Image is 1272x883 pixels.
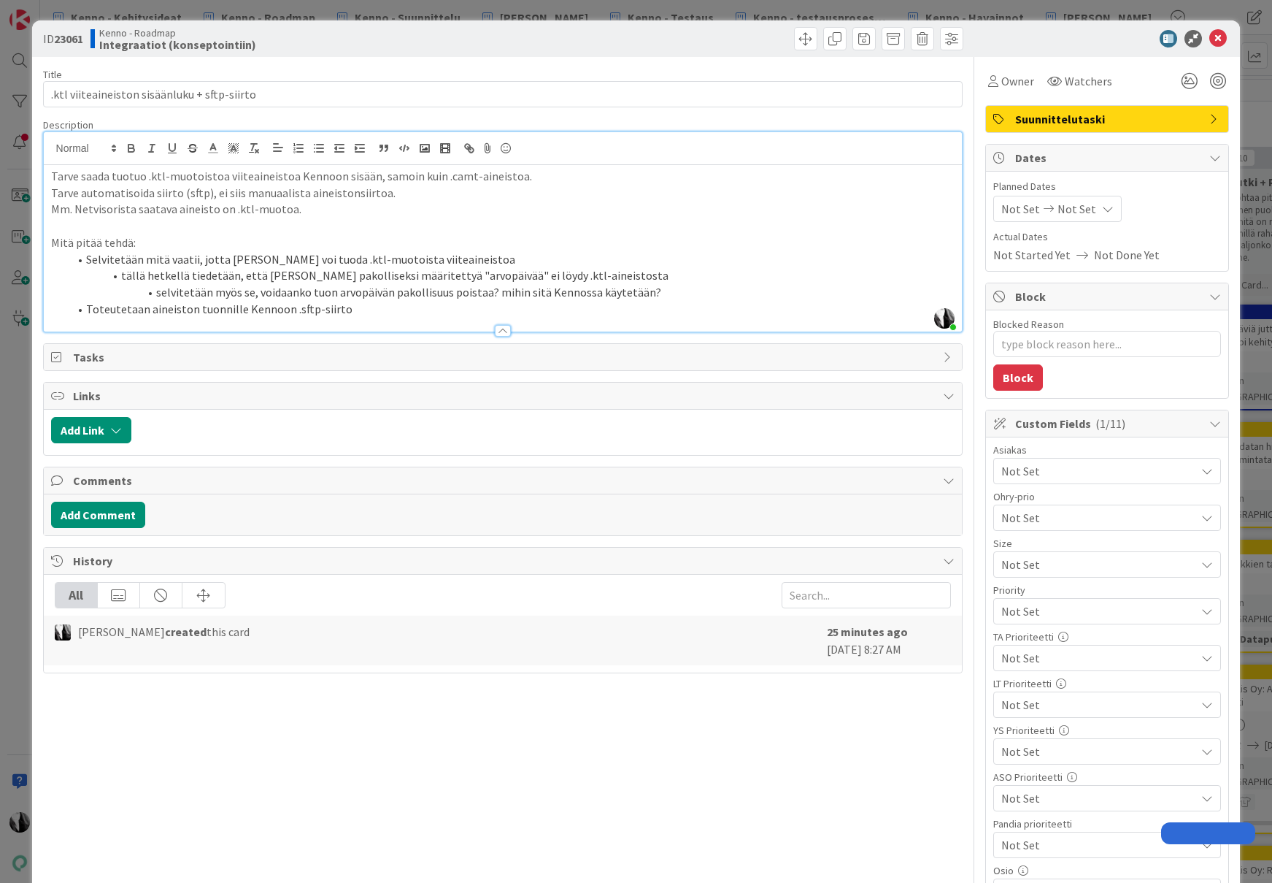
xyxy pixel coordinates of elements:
span: Kenno - Roadmap [99,27,256,39]
span: ( 1/11 ) [1095,416,1125,431]
span: Comments [73,472,936,489]
span: Dates [1015,149,1202,167]
span: Not Set [1001,741,1188,762]
button: Add Link [51,417,131,443]
span: Actual Dates [993,229,1221,245]
div: Pandia prioriteetti [993,819,1221,829]
input: type card name here... [43,81,963,107]
img: KV [55,624,71,641]
p: Mm. Netvisorista saatava aineisto on .ktl-muotoa. [51,201,955,218]
div: TA Prioriteetti [993,632,1221,642]
div: [DATE] 8:27 AM [827,623,951,658]
span: Block [1015,288,1202,305]
span: Not Set [1001,554,1188,575]
label: Blocked Reason [993,318,1064,331]
span: Not Set [1001,601,1188,622]
span: Not Started Yet [993,246,1071,264]
span: Custom Fields [1015,415,1202,432]
span: [PERSON_NAME] this card [78,623,250,641]
span: Planned Dates [993,179,1221,194]
div: ASO Prioriteetti [993,772,1221,782]
span: Not Set [1001,835,1188,855]
span: ID [43,30,83,47]
b: Integraatiot (konseptointiin) [99,39,256,50]
p: Tarve saada tuotuo .ktl-muotoistoa viiteaineistoa Kennoon sisään, samoin kuin .camt-aineistoa. [51,168,955,185]
span: Suunnittelutaski [1015,110,1202,128]
input: Search... [782,582,951,608]
li: Toteutetaan aineiston tuonnille Kennoon .sftp-siirto [69,301,955,318]
span: History [73,552,936,570]
li: tällä hetkellä tiedetään, että [PERSON_NAME] pakolliseksi määritettyä "arvopäivää" ei löydy .ktl-... [69,267,955,284]
div: Asiakas [993,445,1221,455]
span: Not Set [1001,695,1188,715]
div: Priority [993,585,1221,595]
div: All [55,583,98,608]
div: Ohry-prio [993,492,1221,502]
div: LT Prioriteetti [993,679,1221,689]
span: Watchers [1065,72,1112,90]
span: Not Done Yet [1094,246,1160,264]
span: Not Set [1001,200,1040,218]
span: Not Set [1057,200,1096,218]
span: Not Set [1001,648,1188,668]
button: Block [993,364,1043,391]
li: selvitetään myös se, voidaanko tuon arvopäivän pakollisuus poistaa? mihin sitä Kennossa käytetään? [69,284,955,301]
span: Description [43,118,93,131]
p: Mitä pitää tehdä: [51,234,955,251]
img: NJeoDMAkI7olAfcB8apQQuw5P4w6Wbbi.jpg [934,308,955,329]
div: YS Prioriteetti [993,725,1221,735]
div: Osio [993,865,1221,876]
span: Tasks [73,348,936,366]
p: Tarve automatisoida siirto (sftp), ei siis manuaalista aineistonsiirtoa. [51,185,955,202]
button: Add Comment [51,502,145,528]
span: Not Set [1001,508,1188,528]
span: Links [73,387,936,405]
b: 25 minutes ago [827,624,908,639]
span: Owner [1001,72,1034,90]
span: Not Set [1001,462,1195,480]
li: Selvitetään mitä vaatii, jotta [PERSON_NAME] voi tuoda .ktl-muotoista viiteaineistoa [69,251,955,268]
span: Not Set [1001,788,1188,809]
b: 23061 [54,31,83,46]
b: created [165,624,207,639]
div: Size [993,538,1221,548]
label: Title [43,68,62,81]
